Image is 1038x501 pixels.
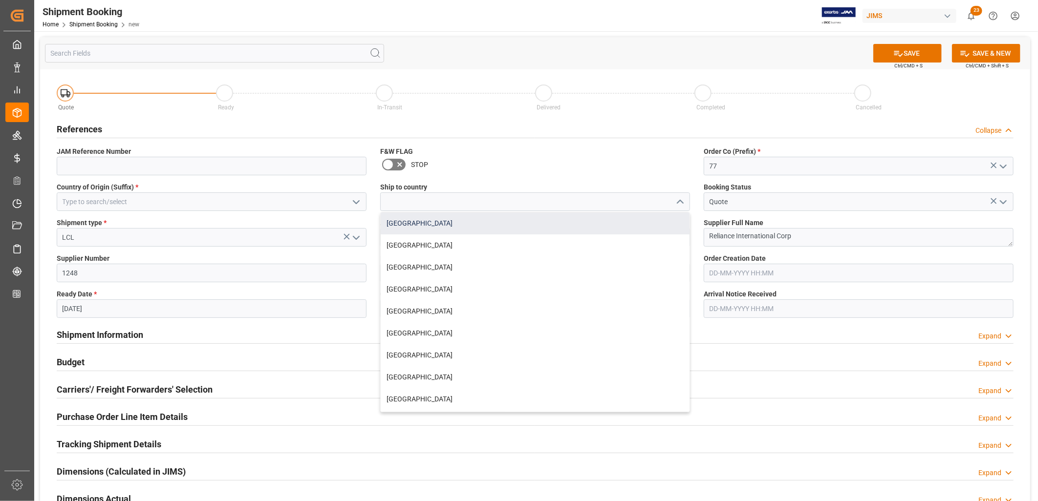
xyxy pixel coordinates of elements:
span: Supplier Number [57,253,109,264]
button: open menu [348,230,363,245]
span: STOP [411,160,428,170]
div: [GEOGRAPHIC_DATA] [381,212,690,234]
div: [GEOGRAPHIC_DATA] [381,278,690,300]
input: Search Fields [45,44,384,63]
div: [GEOGRAPHIC_DATA] [381,344,690,366]
span: Ctrl/CMD + Shift + S [966,62,1009,69]
button: JIMS [863,6,960,25]
span: JAM Reference Number [57,146,131,157]
button: open menu [348,194,363,209]
div: Expand [978,413,1001,423]
div: [GEOGRAPHIC_DATA] [381,256,690,278]
button: open menu [995,159,1010,174]
span: In-Transit [377,104,402,111]
div: JIMS [863,9,956,23]
a: Shipment Booking [69,21,118,28]
div: [GEOGRAPHIC_DATA] [381,366,690,388]
span: Arrival Notice Received [704,289,777,299]
div: Expand [978,331,1001,341]
button: open menu [995,194,1010,209]
button: SAVE [873,44,942,63]
h2: Tracking Shipment Details [57,438,161,451]
h2: References [57,123,102,136]
h2: Budget [57,355,85,369]
div: Shipment Booking [43,4,139,19]
span: Ready [218,104,234,111]
input: Type to search/select [57,192,367,211]
div: [GEOGRAPHIC_DATA] [381,388,690,410]
div: [GEOGRAPHIC_DATA] [381,410,690,432]
span: Shipment type [57,218,107,228]
div: [GEOGRAPHIC_DATA] [381,322,690,344]
span: Quote [59,104,74,111]
button: Help Center [982,5,1004,27]
button: SAVE & NEW [952,44,1020,63]
input: DD-MM-YYYY [57,299,367,318]
span: Ship to country [380,182,427,192]
h2: Carriers'/ Freight Forwarders' Selection [57,383,213,396]
div: Expand [978,468,1001,478]
span: Country of Origin (Suffix) [57,182,138,192]
span: Supplier Full Name [704,218,763,228]
span: F&W FLAG [380,146,413,157]
span: 23 [971,6,982,16]
span: Order Creation Date [704,253,766,264]
div: [GEOGRAPHIC_DATA] [381,300,690,322]
h2: Shipment Information [57,328,143,341]
input: DD-MM-YYYY HH:MM [704,299,1014,318]
div: Expand [978,386,1001,396]
a: Home [43,21,59,28]
div: Collapse [975,125,1001,136]
span: Cancelled [856,104,882,111]
div: Expand [978,440,1001,451]
span: Ready Date [57,289,97,299]
button: show 23 new notifications [960,5,982,27]
h2: Purchase Order Line Item Details [57,410,188,423]
div: [GEOGRAPHIC_DATA] [381,234,690,256]
span: Order Co (Prefix) [704,146,760,157]
input: DD-MM-YYYY HH:MM [704,264,1014,282]
button: close menu [672,194,687,209]
span: Delivered [537,104,561,111]
h2: Dimensions (Calculated in JIMS) [57,465,186,478]
span: Ctrl/CMD + S [894,62,923,69]
span: Booking Status [704,182,751,192]
img: Exertis%20JAM%20-%20Email%20Logo.jpg_1722504956.jpg [822,7,856,24]
div: Expand [978,358,1001,369]
textarea: Reliance International Corp [704,228,1014,247]
span: Completed [696,104,725,111]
